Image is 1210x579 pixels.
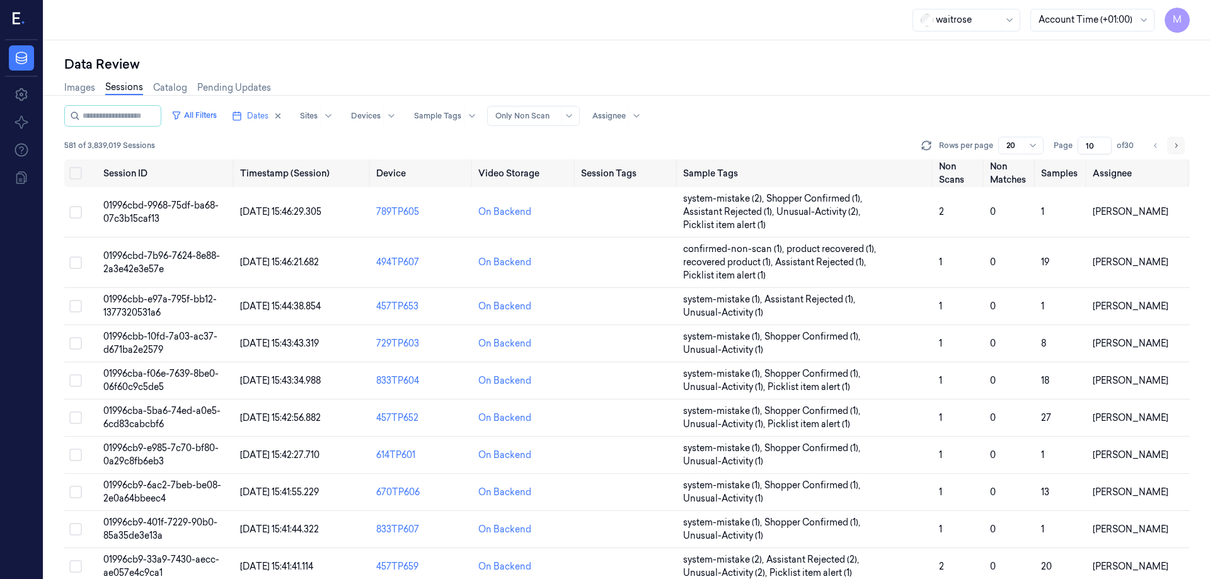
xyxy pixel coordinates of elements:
[105,81,143,95] a: Sessions
[1093,486,1168,498] span: [PERSON_NAME]
[376,560,468,573] div: 457TP659
[683,553,766,566] span: system-mistake (2) ,
[153,81,187,95] a: Catalog
[371,159,473,187] th: Device
[1041,449,1044,461] span: 1
[376,374,468,387] div: 833TP604
[766,553,861,566] span: Assistant Rejected (2) ,
[1093,412,1168,423] span: [PERSON_NAME]
[683,256,775,269] span: recovered product (1) ,
[1093,561,1168,572] span: [PERSON_NAME]
[1041,486,1049,498] span: 13
[103,554,219,578] span: 01996cb9-33a9-7430-aecc-ae057e4c9ca1
[103,331,217,355] span: 01996cbb-10fd-7a03-ac37-d671ba2e2579
[376,449,468,462] div: 614TP601
[939,140,993,151] p: Rows per page
[103,294,217,318] span: 01996cbb-e97a-795f-bb12-1377320531a6
[103,250,220,275] span: 01996cbd-7b96-7624-8e88-2a3e42e3e57e
[683,367,764,381] span: system-mistake (1) ,
[1041,256,1049,268] span: 19
[478,300,531,313] div: On Backend
[1093,375,1168,386] span: [PERSON_NAME]
[1041,301,1044,312] span: 1
[478,374,531,387] div: On Backend
[1088,159,1190,187] th: Assignee
[240,206,321,217] span: [DATE] 15:46:29.305
[1165,8,1190,33] button: M
[478,486,531,499] div: On Backend
[1041,561,1052,572] span: 20
[64,140,155,151] span: 581 of 3,839,019 Sessions
[683,306,763,319] span: Unusual-Activity (1)
[478,337,531,350] div: On Backend
[1041,412,1051,423] span: 27
[764,367,863,381] span: Shopper Confirmed (1) ,
[683,418,768,431] span: Unusual-Activity (1) ,
[478,256,531,269] div: On Backend
[103,479,221,504] span: 01996cb9-6ac2-7beb-be08-2e0a64bbeec4
[1041,206,1044,217] span: 1
[939,301,942,312] span: 1
[376,411,468,425] div: 457TP652
[764,479,863,492] span: Shopper Confirmed (1) ,
[683,381,768,394] span: Unusual-Activity (1) ,
[683,529,763,542] span: Unusual-Activity (1)
[939,375,942,386] span: 1
[69,523,82,536] button: Select row
[1041,338,1046,349] span: 8
[683,192,766,205] span: system-mistake (2) ,
[69,560,82,573] button: Select row
[69,167,82,180] button: Select all
[775,256,868,269] span: Assistant Rejected (1) ,
[69,374,82,387] button: Select row
[939,338,942,349] span: 1
[990,301,996,312] span: 0
[786,243,879,256] span: product recovered (1) ,
[240,486,319,498] span: [DATE] 15:41:55.229
[768,381,850,394] span: Picklist item alert (1)
[478,205,531,219] div: On Backend
[166,105,222,125] button: All Filters
[240,256,319,268] span: [DATE] 15:46:21.682
[776,205,863,219] span: Unusual-Activity (2) ,
[683,219,766,232] span: Picklist item alert (1)
[939,486,942,498] span: 1
[764,293,858,306] span: Assistant Rejected (1) ,
[240,375,321,386] span: [DATE] 15:43:34.988
[990,561,996,572] span: 0
[1147,137,1185,154] nav: pagination
[69,411,82,424] button: Select row
[683,243,786,256] span: confirmed-non-scan (1) ,
[247,110,268,122] span: Dates
[939,206,944,217] span: 2
[990,338,996,349] span: 0
[197,81,271,95] a: Pending Updates
[69,449,82,461] button: Select row
[227,106,287,126] button: Dates
[683,479,764,492] span: system-mistake (1) ,
[64,81,95,95] a: Images
[678,159,934,187] th: Sample Tags
[990,256,996,268] span: 0
[990,524,996,535] span: 0
[240,524,319,535] span: [DATE] 15:41:44.322
[69,300,82,312] button: Select row
[1041,375,1049,386] span: 18
[1093,301,1168,312] span: [PERSON_NAME]
[939,524,942,535] span: 1
[478,449,531,462] div: On Backend
[240,338,319,349] span: [DATE] 15:43:43.319
[683,330,764,343] span: system-mistake (1) ,
[478,523,531,536] div: On Backend
[69,256,82,269] button: Select row
[683,343,763,357] span: Unusual-Activity (1)
[376,205,468,219] div: 789TP605
[69,337,82,350] button: Select row
[939,561,944,572] span: 2
[103,442,219,467] span: 01996cb9-e985-7c70-bf80-0a29c8fb6eb3
[683,205,776,219] span: Assistant Rejected (1) ,
[1093,524,1168,535] span: [PERSON_NAME]
[376,337,468,350] div: 729TP603
[1093,338,1168,349] span: [PERSON_NAME]
[376,300,468,313] div: 457TP653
